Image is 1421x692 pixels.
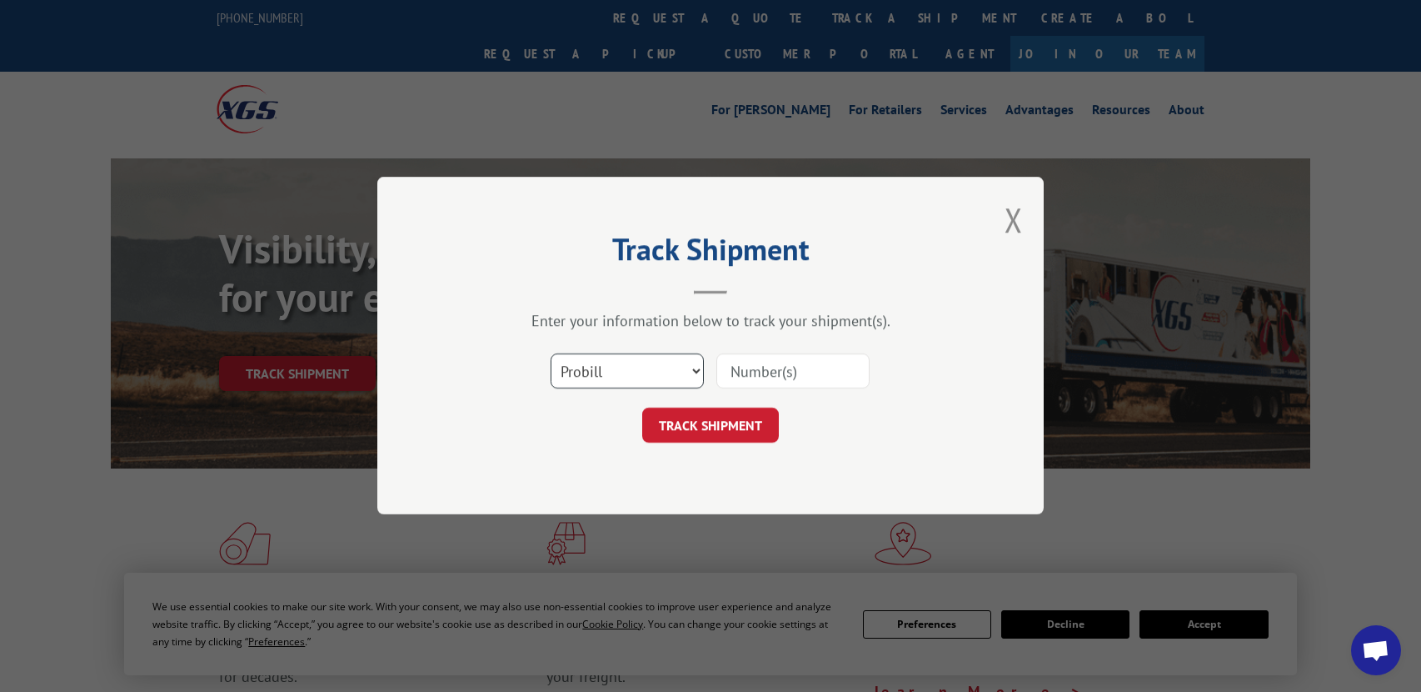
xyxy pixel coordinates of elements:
[461,238,960,269] h2: Track Shipment
[642,409,779,444] button: TRACK SHIPMENT
[1005,198,1023,242] button: Close modal
[461,312,960,331] div: Enter your information below to track your shipment(s).
[1351,625,1401,675] div: Open chat
[716,354,870,389] input: Number(s)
